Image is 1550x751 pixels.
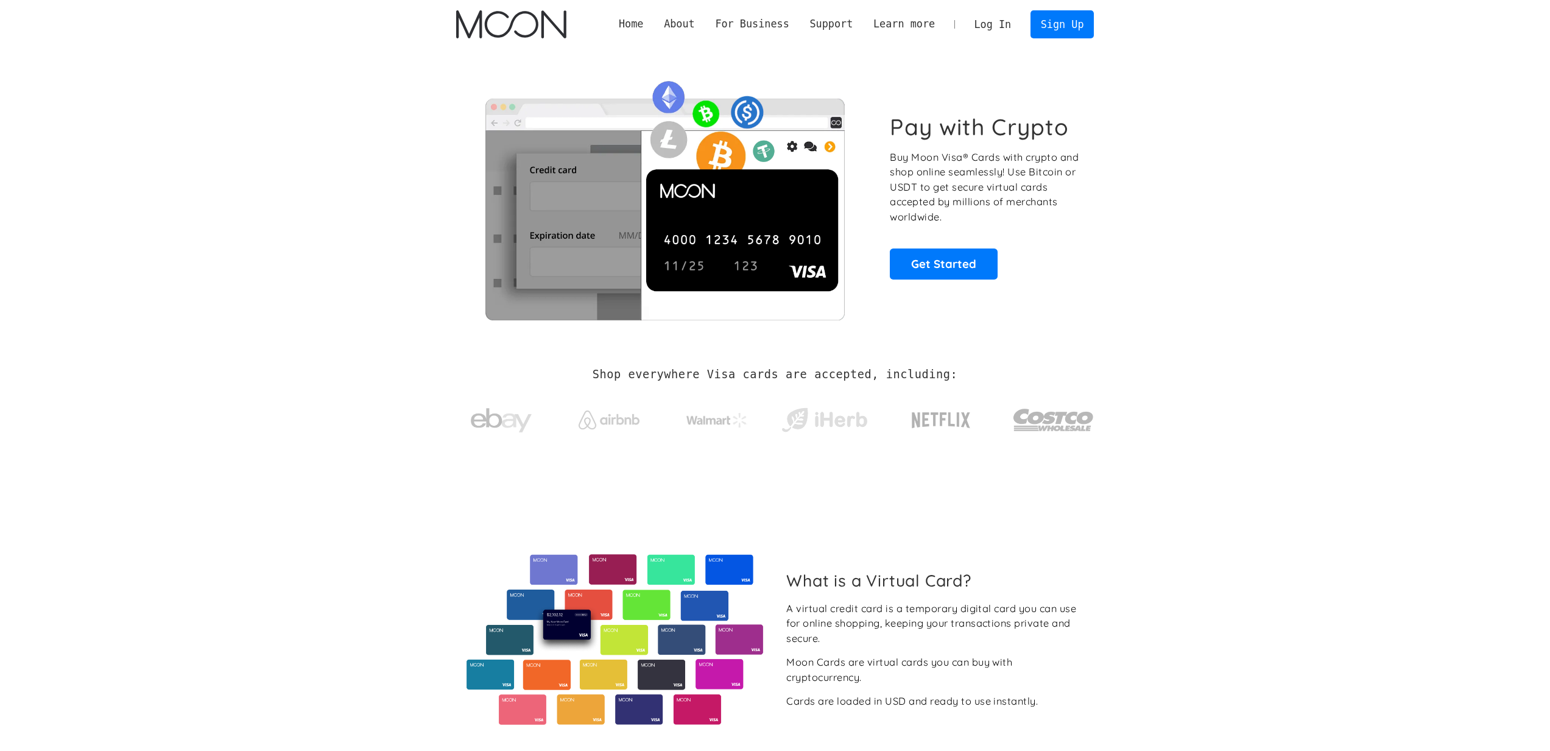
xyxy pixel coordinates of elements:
[1013,385,1094,449] a: Costco
[890,150,1080,225] p: Buy Moon Visa® Cards with crypto and shop online seamlessly! Use Bitcoin or USDT to get secure vi...
[779,404,870,436] img: iHerb
[653,16,705,32] div: About
[890,249,998,279] a: Get Started
[809,16,853,32] div: Support
[686,413,747,428] img: Walmart
[593,368,957,381] h2: Shop everywhere Visa cards are accepted, including:
[456,10,566,38] a: home
[800,16,863,32] div: Support
[890,113,1069,141] h1: Pay with Crypto
[471,401,532,440] img: ebay
[664,16,695,32] div: About
[779,392,870,442] a: iHerb
[456,389,547,446] a: ebay
[1013,397,1094,443] img: Costco
[964,11,1021,38] a: Log In
[608,16,653,32] a: Home
[863,16,945,32] div: Learn more
[1030,10,1094,38] a: Sign Up
[911,405,971,435] img: Netflix
[873,16,935,32] div: Learn more
[563,398,654,435] a: Airbnb
[786,694,1038,709] div: Cards are loaded in USD and ready to use instantly.
[705,16,800,32] div: For Business
[786,571,1084,590] h2: What is a Virtual Card?
[579,411,639,429] img: Airbnb
[786,601,1084,646] div: A virtual credit card is a temporary digital card you can use for online shopping, keeping your t...
[465,554,765,725] img: Virtual cards from Moon
[887,393,996,442] a: Netflix
[456,10,566,38] img: Moon Logo
[671,401,762,434] a: Walmart
[786,655,1084,685] div: Moon Cards are virtual cards you can buy with cryptocurrency.
[456,72,873,320] img: Moon Cards let you spend your crypto anywhere Visa is accepted.
[715,16,789,32] div: For Business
